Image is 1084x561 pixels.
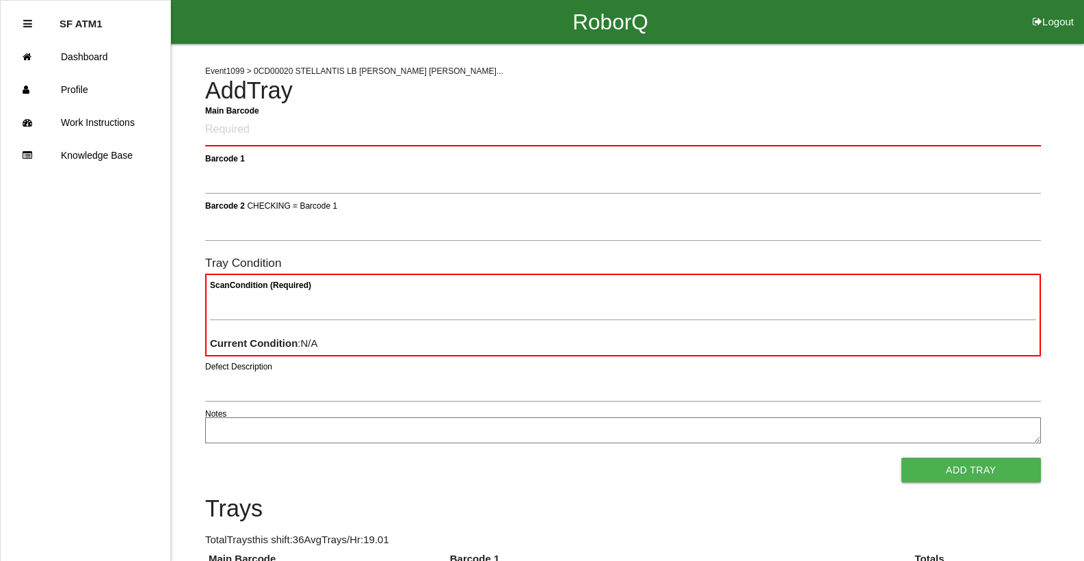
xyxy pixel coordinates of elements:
a: Dashboard [1,40,170,73]
span: : N/A [210,337,318,349]
label: Defect Description [205,361,272,373]
h6: Tray Condition [205,257,1041,270]
a: Work Instructions [1,106,170,139]
b: Barcode 1 [205,153,245,163]
b: Current Condition [210,337,298,349]
h4: Trays [205,496,1041,522]
span: Event 1099 > 0CD00020 STELLANTIS LB [PERSON_NAME] [PERSON_NAME]... [205,66,503,76]
p: SF ATM1 [60,8,103,29]
span: CHECKING = Barcode 1 [247,200,337,210]
label: Notes [205,408,226,420]
input: Required [205,114,1041,146]
b: Barcode 2 [205,200,245,210]
button: Add Tray [901,458,1041,482]
b: Scan Condition (Required) [210,280,311,290]
b: Main Barcode [205,105,259,115]
p: Total Trays this shift: 36 Avg Trays /Hr: 19.01 [205,532,1041,548]
a: Knowledge Base [1,139,170,172]
a: Profile [1,73,170,106]
h4: Add Tray [205,78,1041,104]
div: Close [23,8,32,40]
